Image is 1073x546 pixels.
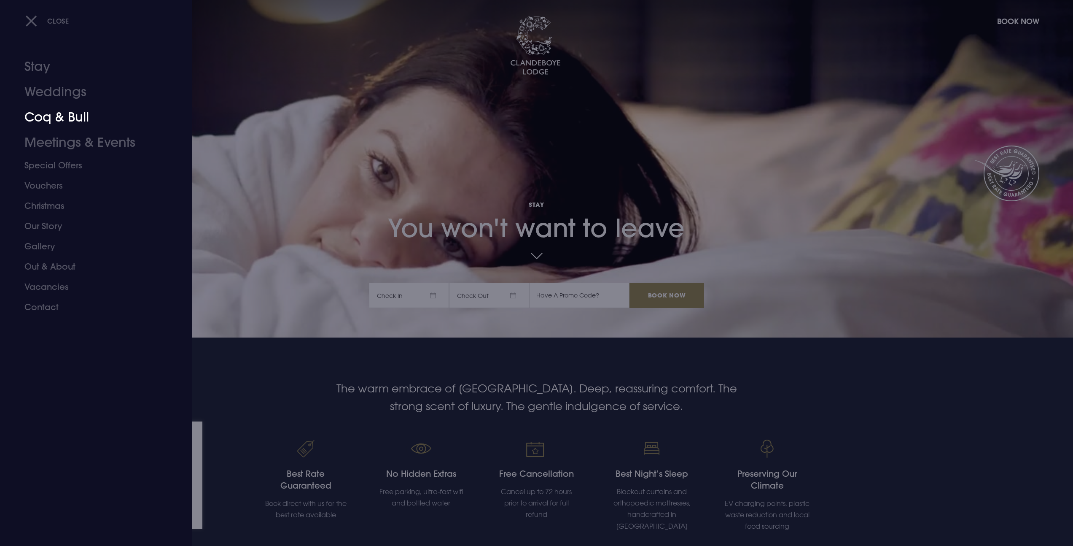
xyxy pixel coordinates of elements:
[24,105,158,130] a: Coq & Bull
[24,257,158,277] a: Out & About
[24,297,158,317] a: Contact
[25,12,69,30] button: Close
[24,130,158,155] a: Meetings & Events
[24,79,158,105] a: Weddings
[24,54,158,79] a: Stay
[47,16,69,25] span: Close
[24,277,158,297] a: Vacancies
[24,236,158,257] a: Gallery
[24,155,158,176] a: Special Offers
[24,176,158,196] a: Vouchers
[24,196,158,216] a: Christmas
[24,216,158,236] a: Our Story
